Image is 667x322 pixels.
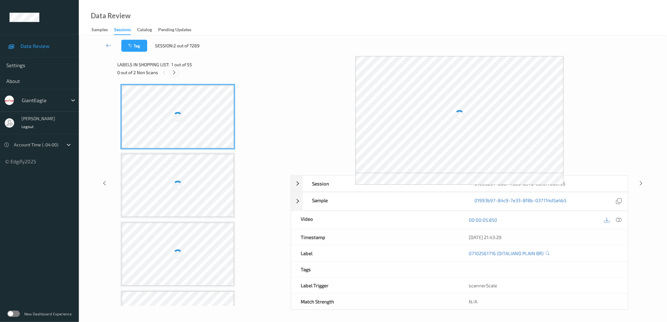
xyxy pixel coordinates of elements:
div: Sample [303,192,465,210]
div: Sample01993b97-84c9-7e33-8f8b-037714d5a4b5 [291,192,628,211]
div: Video [291,211,460,229]
a: Pending Updates [158,26,198,34]
div: 0 out of 2 Non Scans [117,68,286,76]
a: Sessions [114,26,137,35]
span: Session: [155,43,173,49]
div: Tags [291,261,460,277]
span: Labels in shopping list: [117,61,169,68]
div: N/A [460,294,628,309]
span: 2 out of 7289 [173,43,200,49]
div: Session01993b97-6ddf-75bd-8e78-eaf3176dc736 [291,175,628,192]
div: Data Review [91,13,130,19]
div: Match Strength [291,294,460,309]
span: 1 out of 55 [171,61,192,68]
div: Sessions [114,26,131,35]
a: Catalog [137,26,158,34]
div: scannerScale [460,278,628,293]
div: Samples [91,26,108,34]
button: Tag [121,40,147,52]
a: 00:00:05.850 [469,217,497,223]
div: Label [291,245,460,261]
a: 07102561716 (DITALIANO PLAIN BR) [469,250,544,256]
div: [DATE] 21:43:29 [469,234,618,240]
div: Label Trigger [291,278,460,293]
div: Pending Updates [158,26,191,34]
a: 01993b97-84c9-7e33-8f8b-037714d5a4b5 [475,197,567,206]
a: Samples [91,26,114,34]
div: Catalog [137,26,152,34]
div: Session [303,176,465,191]
div: Timestamp [291,229,460,245]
